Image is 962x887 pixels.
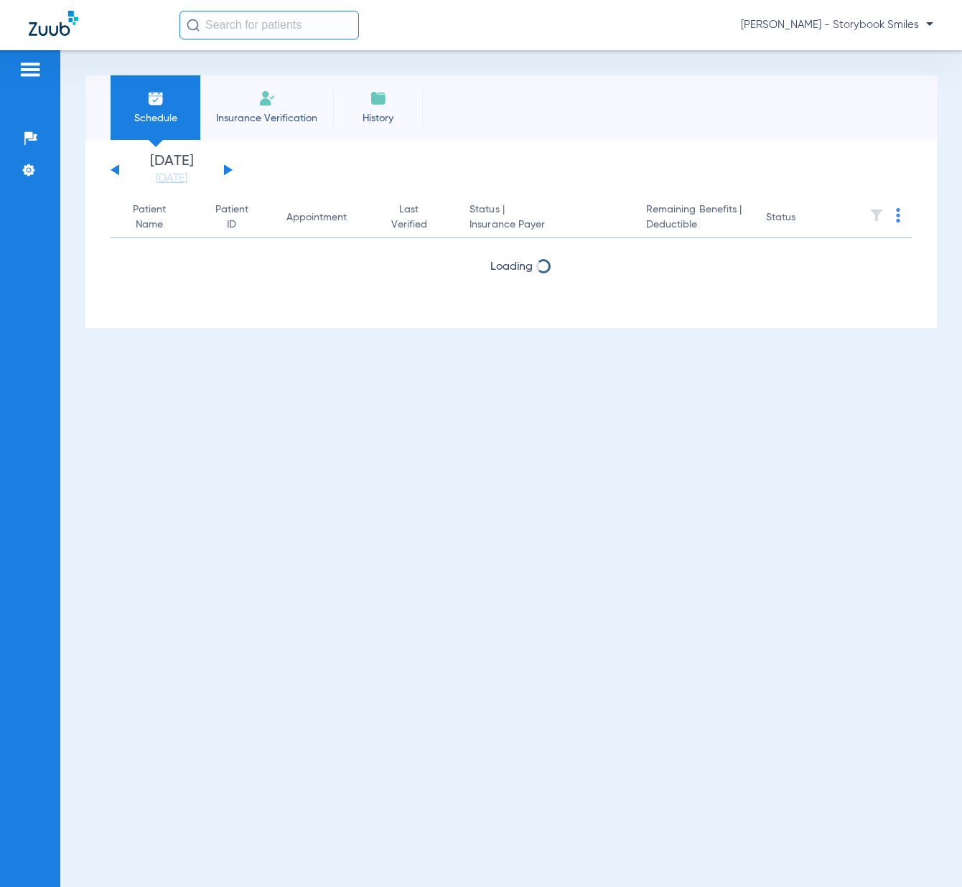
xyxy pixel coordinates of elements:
[213,202,251,233] div: Patient ID
[755,198,851,238] th: Status
[121,111,190,126] span: Schedule
[470,217,623,233] span: Insurance Payer
[646,217,743,233] span: Deductible
[344,111,412,126] span: History
[896,208,900,222] img: group-dot-blue.svg
[122,202,190,233] div: Patient Name
[286,210,361,225] div: Appointment
[147,90,164,107] img: Schedule
[187,19,200,32] img: Search Icon
[258,90,276,107] img: Manual Insurance Verification
[29,11,78,36] img: Zuub Logo
[286,210,347,225] div: Appointment
[384,202,434,233] div: Last Verified
[384,202,447,233] div: Last Verified
[122,202,177,233] div: Patient Name
[741,18,933,32] span: [PERSON_NAME] - Storybook Smiles
[458,198,635,238] th: Status |
[129,154,215,186] li: [DATE]
[213,202,263,233] div: Patient ID
[211,111,322,126] span: Insurance Verification
[129,172,215,186] a: [DATE]
[869,208,884,222] img: filter.svg
[635,198,755,238] th: Remaining Benefits |
[370,90,387,107] img: History
[490,299,533,311] span: Loading
[19,61,42,78] img: hamburger-icon
[179,11,359,39] input: Search for patients
[490,261,533,273] span: Loading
